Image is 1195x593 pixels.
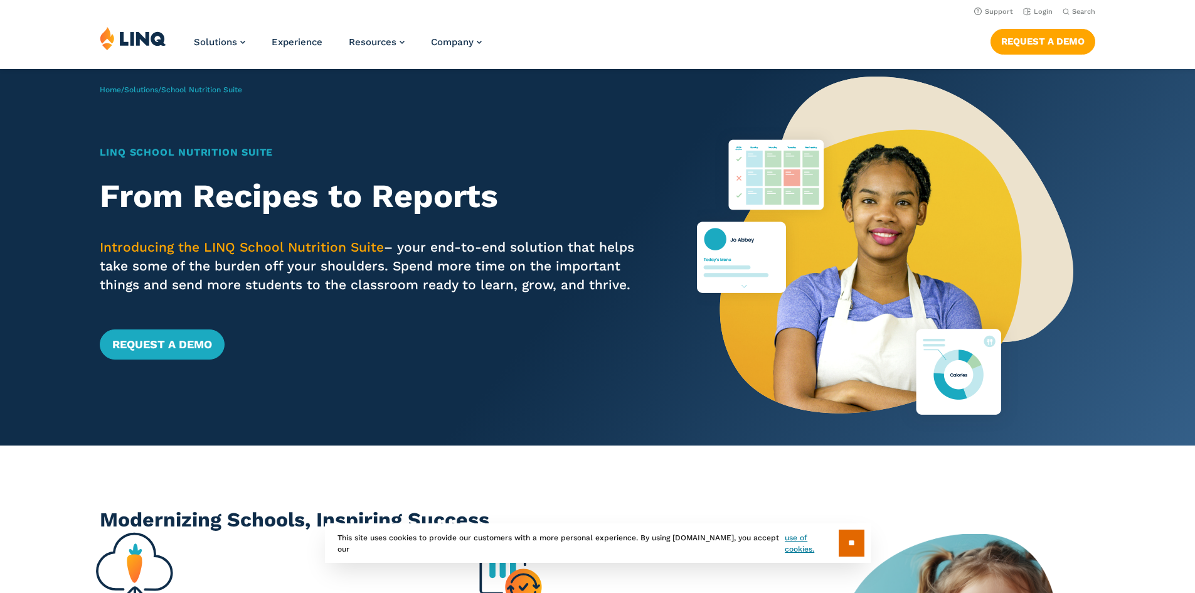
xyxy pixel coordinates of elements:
[194,36,237,48] span: Solutions
[349,36,396,48] span: Resources
[194,36,245,48] a: Solutions
[1063,7,1095,16] button: Open Search Bar
[100,239,384,255] span: Introducing the LINQ School Nutrition Suite
[100,145,649,160] h1: LINQ School Nutrition Suite
[272,36,322,48] a: Experience
[974,8,1013,16] a: Support
[991,29,1095,54] a: Request a Demo
[431,36,474,48] span: Company
[124,85,158,94] a: Solutions
[991,26,1095,54] nav: Button Navigation
[194,26,482,68] nav: Primary Navigation
[785,532,838,555] a: use of cookies.
[100,85,242,94] span: / /
[100,26,166,50] img: LINQ | K‑12 Software
[100,506,1095,534] h2: Modernizing Schools, Inspiring Success
[1072,8,1095,16] span: Search
[100,238,649,294] p: – your end-to-end solution that helps take some of the burden off your shoulders. Spend more time...
[349,36,405,48] a: Resources
[325,523,871,563] div: This site uses cookies to provide our customers with a more personal experience. By using [DOMAIN...
[100,329,225,360] a: Request a Demo
[431,36,482,48] a: Company
[100,85,121,94] a: Home
[1023,8,1053,16] a: Login
[161,85,242,94] span: School Nutrition Suite
[697,69,1073,446] img: Nutrition Suite Launch
[100,178,649,215] h2: From Recipes to Reports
